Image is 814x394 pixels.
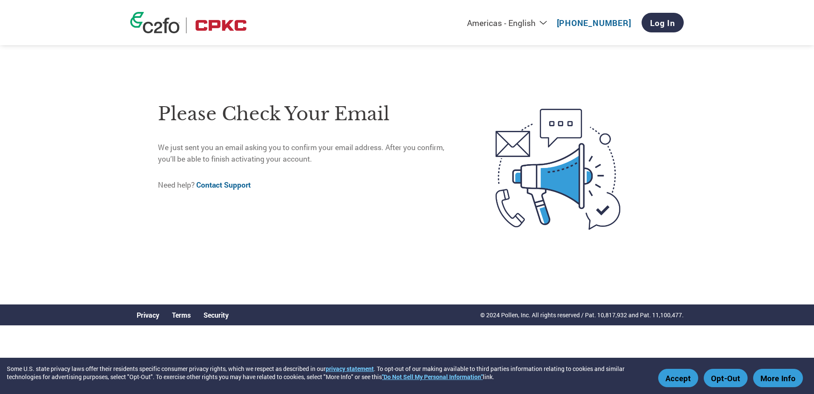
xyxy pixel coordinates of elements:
[158,142,460,165] p: We just sent you an email asking you to confirm your email address. After you confirm, you’ll be ...
[704,369,748,387] button: Opt-Out
[557,17,631,28] a: [PHONE_NUMBER]
[658,369,698,387] button: Accept
[158,180,460,191] p: Need help?
[326,365,374,373] a: privacy statement
[203,310,229,319] a: Security
[172,310,191,319] a: Terms
[196,180,251,190] a: Contact Support
[193,17,249,33] img: CPKC
[7,365,654,381] div: Some U.S. state privacy laws offer their residents specific consumer privacy rights, which we res...
[130,12,180,33] img: c2fo logo
[642,13,684,32] a: Log In
[158,100,460,128] h1: Please check your email
[480,310,684,319] p: © 2024 Pollen, Inc. All rights reserved / Pat. 10,817,932 and Pat. 11,100,477.
[137,310,159,319] a: Privacy
[460,93,656,245] img: open-email
[382,373,483,381] a: "Do Not Sell My Personal Information"
[753,369,803,387] button: More Info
